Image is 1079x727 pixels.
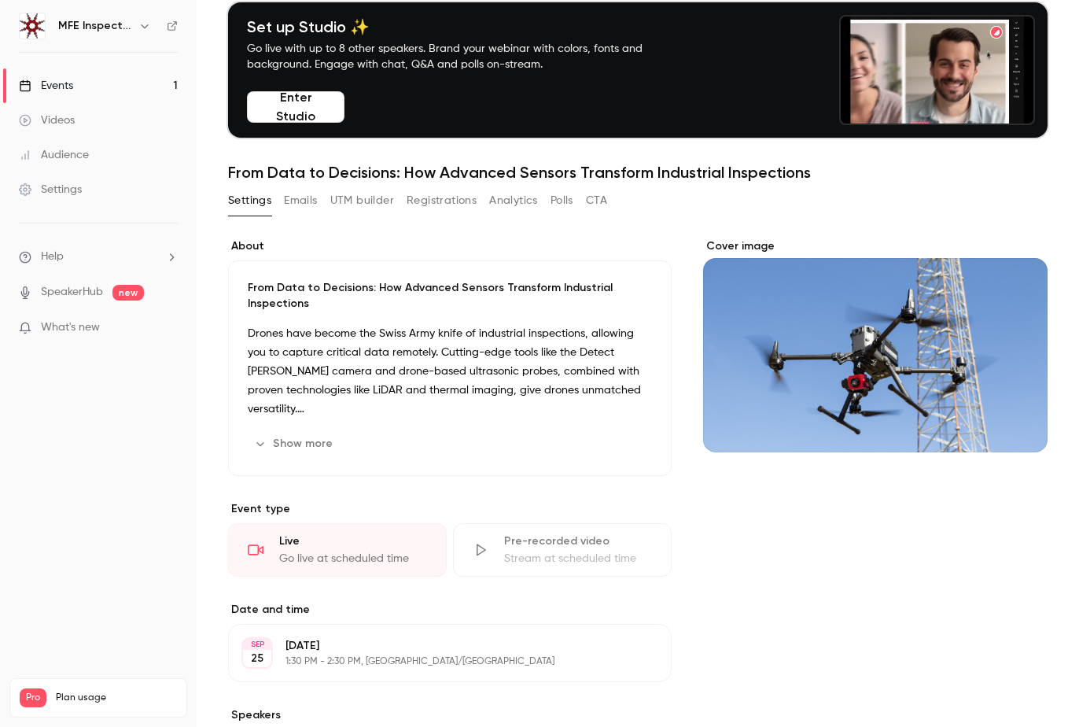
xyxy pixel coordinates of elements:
span: Pro [20,688,46,707]
span: What's new [41,319,100,336]
span: Help [41,249,64,265]
h6: MFE Inspection Solutions [58,18,132,34]
iframe: Noticeable Trigger [159,321,178,335]
li: help-dropdown-opener [19,249,178,265]
span: Plan usage [56,692,177,704]
div: Videos [19,113,75,128]
button: Enter Studio [247,91,344,123]
span: new [112,285,144,301]
a: SpeakerHub [41,284,103,301]
div: Events [19,78,73,94]
div: Settings [19,182,82,197]
img: MFE Inspection Solutions [20,13,45,39]
div: Audience [19,147,89,163]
